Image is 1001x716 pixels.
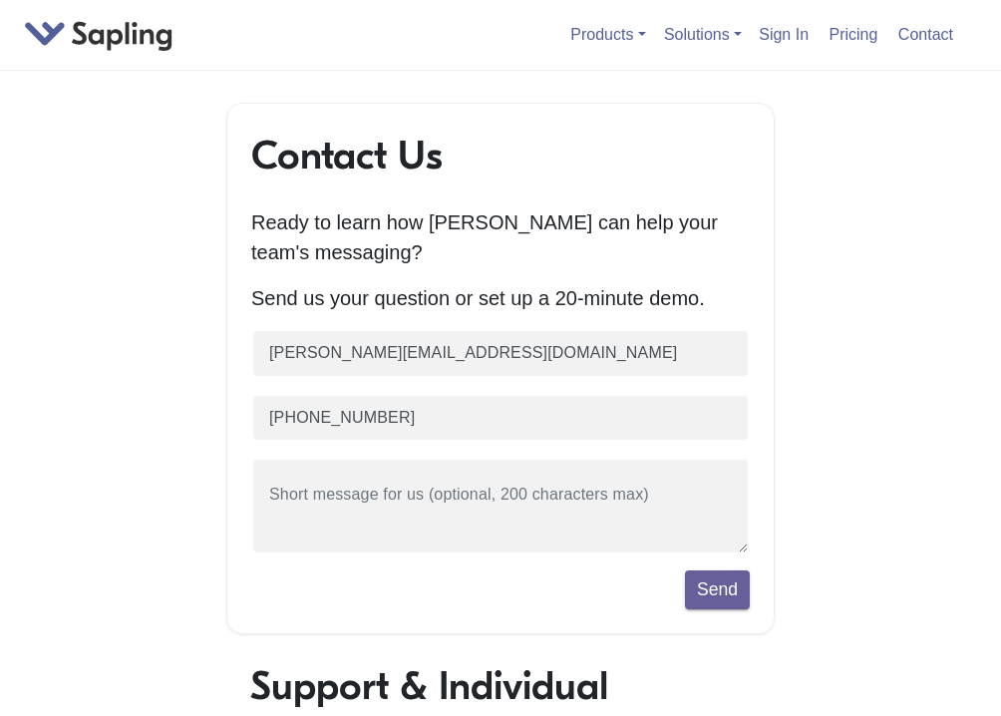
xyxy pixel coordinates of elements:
[751,18,817,51] a: Sign In
[251,329,750,378] input: Business email (required)
[251,207,750,267] p: Ready to learn how [PERSON_NAME] can help your team's messaging?
[664,26,742,43] a: Solutions
[251,394,750,443] input: Phone number (optional)
[822,18,886,51] a: Pricing
[570,26,645,43] a: Products
[251,283,750,313] p: Send us your question or set up a 20-minute demo.
[251,132,750,179] h1: Contact Us
[890,18,961,51] a: Contact
[685,570,750,608] button: Send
